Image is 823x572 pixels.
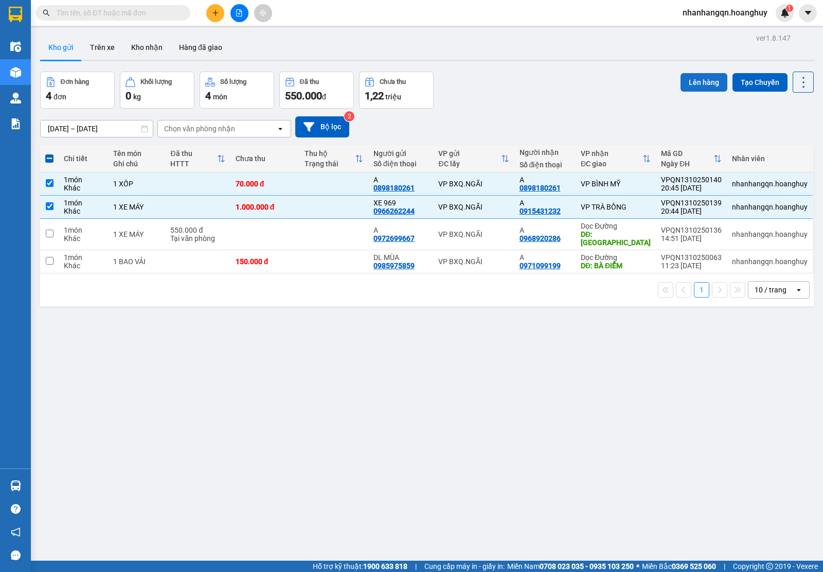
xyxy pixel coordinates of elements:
div: A [520,253,570,262]
span: triệu [385,93,401,101]
button: Trên xe [82,35,123,60]
div: 1 XE MÁY [113,203,160,211]
strong: 0369 525 060 [672,562,716,570]
button: plus [206,4,224,22]
div: 0972699667 [373,234,415,242]
div: Khác [64,207,103,215]
th: Toggle SortBy [165,145,230,172]
div: Khác [64,234,103,242]
div: 0968920286 [520,234,561,242]
div: Ngày ĐH [661,160,713,168]
div: Đã thu [170,149,217,158]
button: Lên hàng [681,73,727,92]
div: VP nhận [581,149,642,158]
div: VPQN1310250139 [661,199,722,207]
div: DĐ: BÀ ĐIỂM [581,262,651,270]
button: Khối lượng0kg [120,72,194,109]
div: 0898180261 [373,184,415,192]
div: ĐC lấy [438,160,500,168]
div: XE 969 [373,199,428,207]
div: Chọn văn phòng nhận [164,124,235,134]
div: nhanhangqn.hoanghuy [732,257,808,266]
div: Dọc Đường [581,222,651,230]
div: 550.000 đ [170,226,225,234]
strong: 1900 633 818 [363,562,407,570]
span: ⚪️ [636,564,639,568]
div: ĐC giao [581,160,642,168]
div: 1 món [64,226,103,234]
button: Tạo Chuyến [732,73,788,92]
div: Đơn hàng [61,78,89,85]
div: A [520,199,570,207]
div: 14:51 [DATE] [661,234,722,242]
div: VPQN1310250063 [661,253,722,262]
div: VPQN1310250136 [661,226,722,234]
th: Toggle SortBy [299,145,368,172]
div: 1 BAO VẢI [113,257,160,266]
div: A [373,226,428,234]
span: 4 [205,90,211,102]
span: kg [133,93,141,101]
div: 1 XE MÁY [113,230,160,238]
img: warehouse-icon [10,93,21,103]
div: 1.000.000 đ [236,203,294,211]
div: Ghi chú [113,160,160,168]
div: 0966262244 [373,207,415,215]
button: Đơn hàng4đơn [40,72,115,109]
input: Tìm tên, số ĐT hoặc mã đơn [57,7,178,19]
span: 0 [126,90,131,102]
div: 1 món [64,253,103,262]
span: question-circle [11,504,21,514]
div: VP gửi [438,149,500,158]
span: copyright [766,563,773,570]
div: ver 1.8.147 [756,32,791,44]
div: 70.000 đ [236,180,294,188]
div: VP BXQ.NGÃI [438,257,509,266]
div: VP BXQ.NGÃI [438,203,509,211]
div: Số điện thoại [520,161,570,169]
th: Toggle SortBy [656,145,727,172]
span: search [43,9,50,16]
div: Khác [64,262,103,270]
span: | [724,561,725,572]
div: 0971099199 [520,262,561,270]
button: Hàng đã giao [171,35,230,60]
div: 150.000 đ [236,257,294,266]
button: Kho nhận [123,35,171,60]
img: solution-icon [10,118,21,129]
span: món [213,93,227,101]
img: warehouse-icon [10,480,21,491]
svg: open [795,286,803,294]
sup: 2 [344,111,354,122]
div: 11:23 [DATE] [661,262,722,270]
span: 1,22 [365,90,384,102]
div: VP BXQ.NGÃI [438,230,509,238]
span: 1 [788,5,791,12]
span: 550.000 [285,90,322,102]
sup: 1 [786,5,793,12]
div: Số lượng [220,78,246,85]
span: file-add [236,9,243,16]
button: Đã thu550.000đ [279,72,354,109]
span: | [415,561,417,572]
img: icon-new-feature [780,8,790,18]
div: Chưa thu [236,154,294,163]
div: nhanhangqn.hoanghuy [732,203,808,211]
div: nhanhangqn.hoanghuy [732,230,808,238]
span: plus [212,9,219,16]
div: 1 XỐP [113,180,160,188]
div: Tại văn phòng [170,234,225,242]
div: 10 / trang [755,285,786,295]
div: Tên món [113,149,160,158]
strong: 0708 023 035 - 0935 103 250 [540,562,634,570]
div: Người gửi [373,149,428,158]
span: Miền Nam [507,561,634,572]
span: 4 [46,90,51,102]
div: Số điện thoại [373,160,428,168]
div: A [373,176,428,184]
span: aim [259,9,266,16]
input: Select a date range. [41,120,153,137]
div: Nhân viên [732,154,808,163]
img: warehouse-icon [10,41,21,52]
span: đ [322,93,326,101]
